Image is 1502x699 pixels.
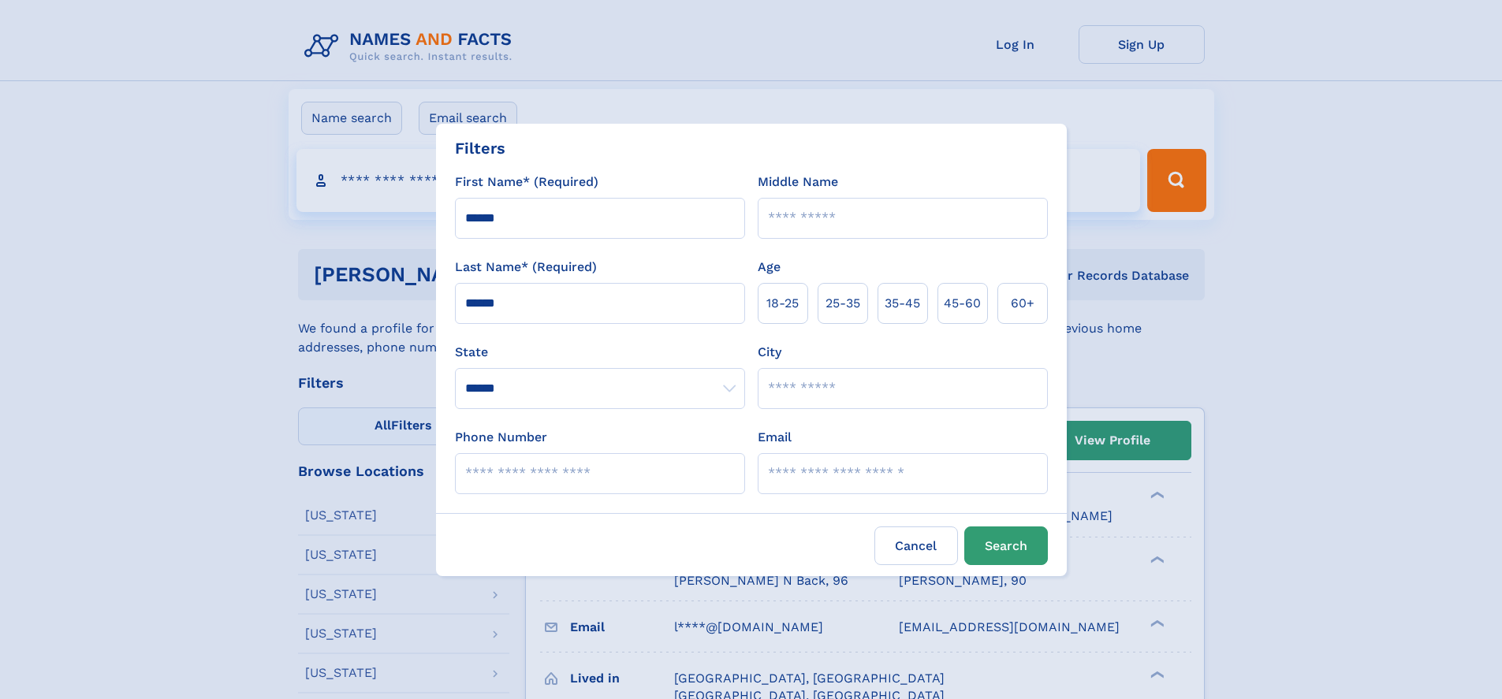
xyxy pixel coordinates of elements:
[455,258,597,277] label: Last Name* (Required)
[964,526,1048,565] button: Search
[455,173,598,191] label: First Name* (Required)
[758,258,781,277] label: Age
[455,343,745,362] label: State
[455,428,547,447] label: Phone Number
[826,294,860,313] span: 25‑35
[944,294,981,313] span: 45‑60
[885,294,920,313] span: 35‑45
[1011,294,1034,313] span: 60+
[758,428,792,447] label: Email
[758,343,781,362] label: City
[766,294,799,313] span: 18‑25
[758,173,838,191] label: Middle Name
[874,526,958,565] label: Cancel
[455,136,505,160] div: Filters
